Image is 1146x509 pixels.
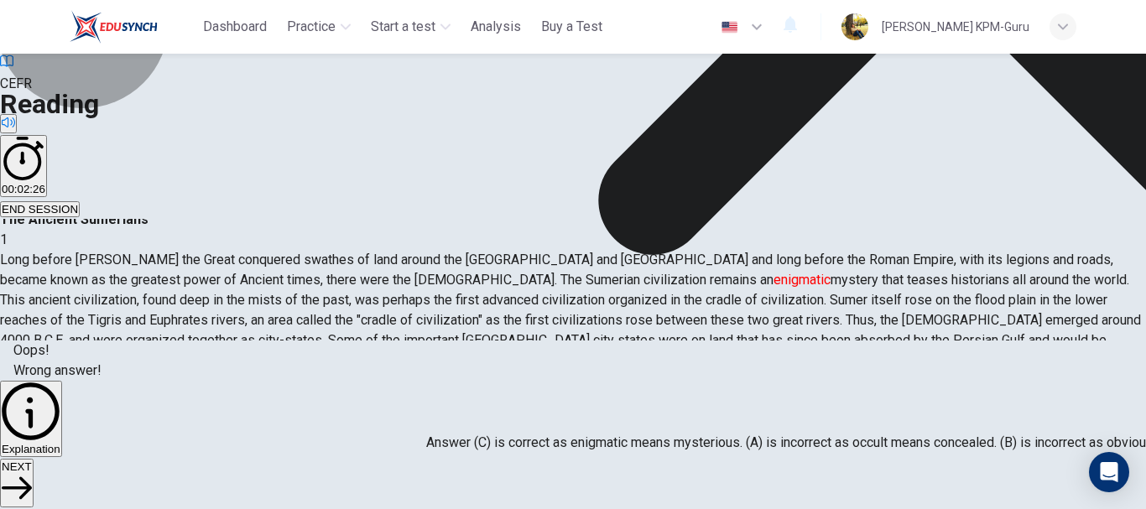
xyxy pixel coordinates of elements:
[471,17,521,37] span: Analysis
[70,10,158,44] img: ELTC logo
[841,13,868,40] img: Profile picture
[287,17,336,37] span: Practice
[371,17,435,37] span: Start a test
[203,17,267,37] span: Dashboard
[1089,452,1129,492] div: Open Intercom Messenger
[541,17,602,37] span: Buy a Test
[719,21,740,34] img: en
[882,17,1029,37] div: [PERSON_NAME] KPM-Guru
